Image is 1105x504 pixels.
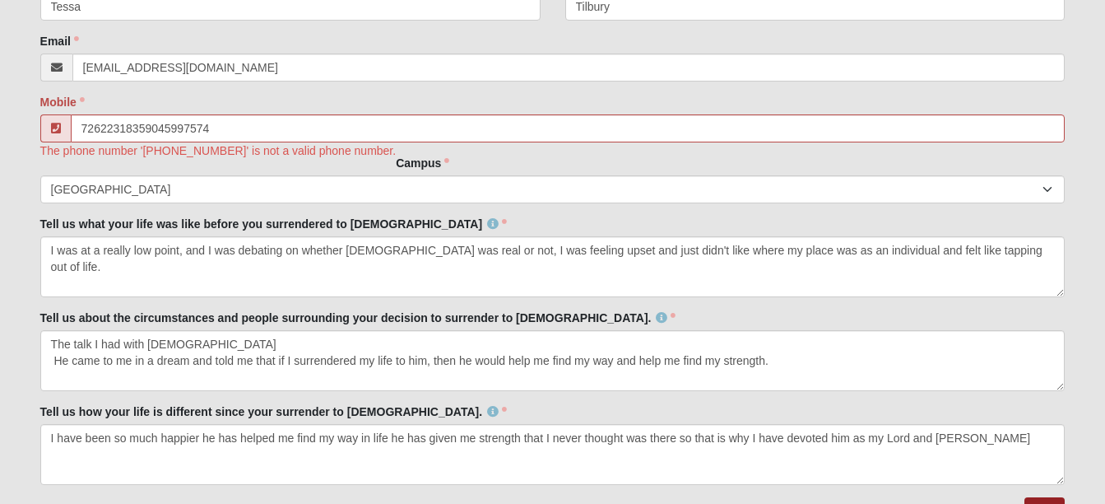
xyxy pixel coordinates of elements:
[40,310,676,326] label: Tell us about the circumstances and people surrounding your decision to surrender to [DEMOGRAPHIC...
[396,155,449,171] label: Campus
[40,142,397,159] span: The phone number '[PHONE_NUMBER]' is not a valid phone number.
[40,330,1066,391] textarea: The talk I had with [DEMOGRAPHIC_DATA] He came to me in a dream and told me that if I surrendered...
[40,236,1066,297] textarea: I was at a really low point, and I was debating on whether [DEMOGRAPHIC_DATA] was real or not, I ...
[40,216,508,232] label: Tell us what your life was like before you surrendered to [DEMOGRAPHIC_DATA]
[40,94,85,110] label: Mobile
[40,404,508,420] label: Tell us how your life is different since your surrender to [DEMOGRAPHIC_DATA].
[40,424,1066,485] textarea: I have been so much happier he has helped me find my way in life he has given me strength that I ...
[40,33,79,49] label: Email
